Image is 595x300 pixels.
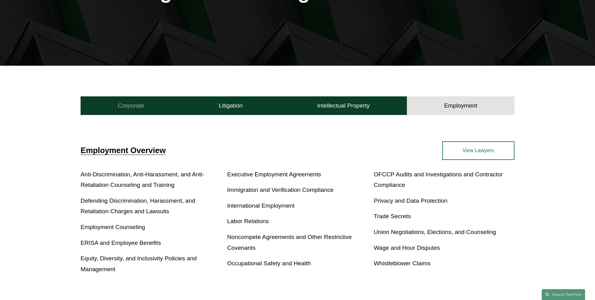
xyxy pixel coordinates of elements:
a: International Employment [227,202,295,209]
a: Occupational Safety and Health [227,260,311,267]
a: OFCCP Audits and Investigations and Contractor Compliance [374,171,503,188]
a: Defending Discrimination, Harassment, and Retaliation Charges and Lawsuits [81,197,195,215]
h4: Intellectual Property [317,102,370,109]
a: Trade Secrets [374,213,411,219]
a: Privacy and Data Protection [374,197,447,204]
a: Noncompete Agreements and Other Restrictive Covenants [227,234,352,251]
a: Search this site [542,289,585,300]
h4: Employment [444,102,477,109]
a: Union Negotiations, Elections, and Counseling [374,229,496,235]
a: Executive Employment Agreements [227,171,321,178]
a: View Lawyers [442,141,514,160]
a: Equity, Diversity, and Inclusivity Policies and Management [81,255,197,272]
a: Labor Relations [227,218,269,224]
h4: Litigation [219,102,243,109]
a: Employment Overview [81,146,166,155]
a: Immigration and Verification Compliance [227,187,333,193]
a: Employment Counseling [81,224,145,230]
a: Wage and Hour Disputes [374,245,440,251]
h4: Corporate [118,102,144,109]
a: ERISA and Employee Benefits [81,240,161,246]
a: Anti-Discrimination, Anti-Harassment, and Anti-Retaliation Counseling and Training [81,171,204,188]
a: Whistleblower Claims [374,260,430,267]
